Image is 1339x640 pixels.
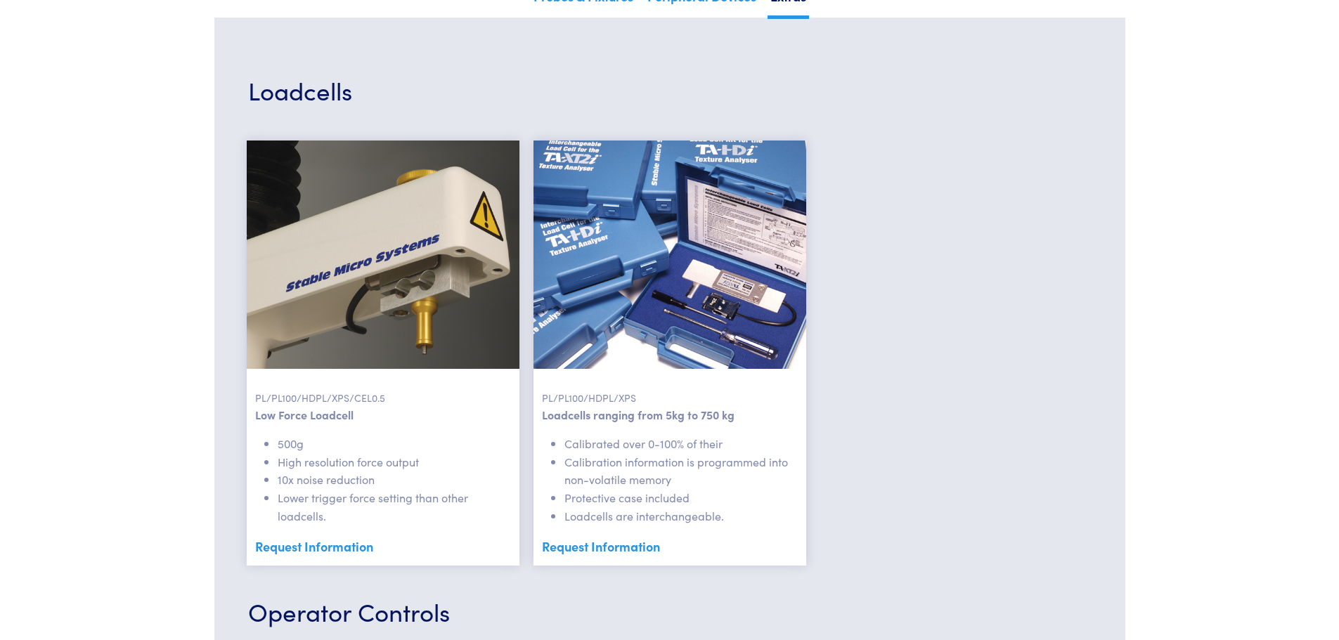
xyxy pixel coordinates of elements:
[255,369,511,405] p: PL/PL100/HDPL/XPS/CEL0.5
[533,141,806,369] img: hardware-loadcells.jpg
[278,435,511,453] li: 500g
[542,406,798,424] p: Loadcells ranging from 5kg to 750 kg
[564,507,798,525] li: Loadcells are interchangeable.
[278,489,511,525] li: Lower trigger force setting than other loadcells.
[278,453,511,471] li: High resolution force output
[564,435,798,453] li: Calibrated over 0-100% of their
[255,536,511,557] a: Request Information
[255,406,511,424] p: Low Force Loadcell
[564,453,798,489] li: Calibration information is programmed into non-volatile memory
[542,536,798,557] a: Request Information
[564,489,798,507] li: Protective case included
[248,72,1092,107] h3: Loadcells
[248,594,1092,628] h3: Operator Controls
[542,369,798,405] p: PL/PL100/HDPL/XPS
[247,141,519,369] img: hardware-low-force-loadcell.jpg
[278,471,511,489] li: 10x noise reduction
